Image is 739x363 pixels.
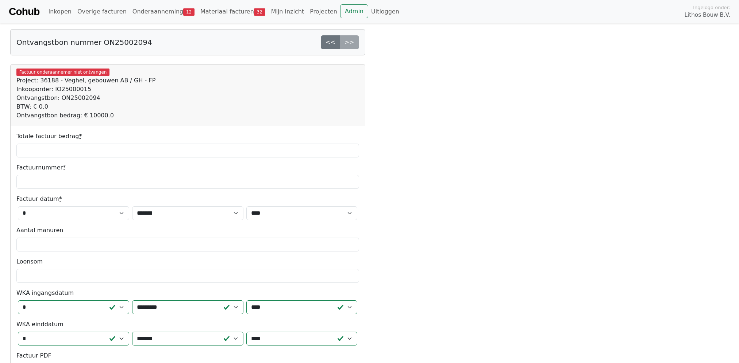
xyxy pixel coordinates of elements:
span: 12 [183,8,195,16]
span: Lithos Bouw B.V. [685,11,730,19]
div: Project: 36188 - Veghel, gebouwen AB / GH - FP [16,76,359,85]
label: Factuur datum [16,195,62,203]
abbr: required [79,133,82,140]
abbr: required [63,164,66,171]
a: Onderaanneming12 [130,4,197,19]
a: Inkopen [45,4,74,19]
a: Uitloggen [368,4,402,19]
a: Materiaal facturen32 [197,4,268,19]
div: Inkooporder: IO25000015 [16,85,359,94]
span: Ingelogd onder: [693,4,730,11]
div: BTW: € 0.0 [16,102,359,111]
label: WKA einddatum [16,320,63,329]
a: Mijn inzicht [268,4,307,19]
a: Admin [340,4,368,18]
abbr: required [59,195,62,202]
h5: Ontvangstbon nummer ON25002094 [16,38,152,47]
a: Cohub [9,3,39,20]
label: WKA ingangsdatum [16,289,74,297]
a: << [321,35,340,49]
a: Overige facturen [74,4,130,19]
label: Aantal manuren [16,226,63,235]
div: Ontvangstbon bedrag: € 10000.0 [16,111,359,120]
span: Factuur onderaannemer niet ontvangen [16,69,109,76]
div: Ontvangstbon: ON25002094 [16,94,359,102]
label: Factuur PDF [16,351,51,360]
span: 32 [254,8,265,16]
a: Projecten [307,4,340,19]
label: Factuurnummer [16,163,66,172]
label: Totale factuur bedrag [16,132,82,141]
label: Loonsom [16,257,43,266]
